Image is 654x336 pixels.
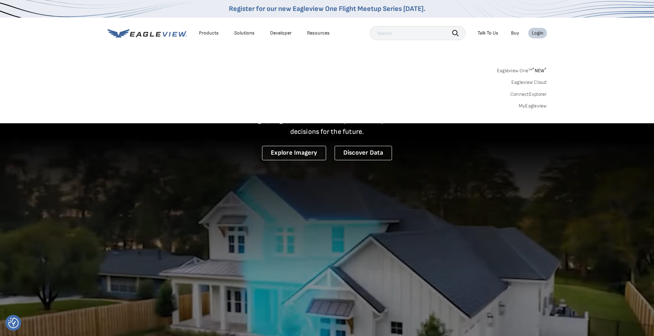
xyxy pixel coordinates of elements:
[511,30,519,36] a: Buy
[532,30,543,36] div: Login
[307,30,330,36] div: Resources
[199,30,219,36] div: Products
[335,146,392,160] a: Discover Data
[234,30,255,36] div: Solutions
[262,146,326,160] a: Explore Imagery
[478,30,498,36] div: Talk To Us
[511,79,547,86] a: Eagleview Cloud
[510,91,547,98] a: ConnectExplorer
[497,66,547,74] a: Eagleview One™*NEW*
[8,318,19,328] img: Revisit consent button
[519,103,547,109] a: MyEagleview
[532,68,547,74] span: NEW
[229,5,425,13] a: Register for our new Eagleview One Flight Meetup Series [DATE].
[370,26,466,40] input: Search
[270,30,292,36] a: Developer
[8,318,19,328] button: Consent Preferences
